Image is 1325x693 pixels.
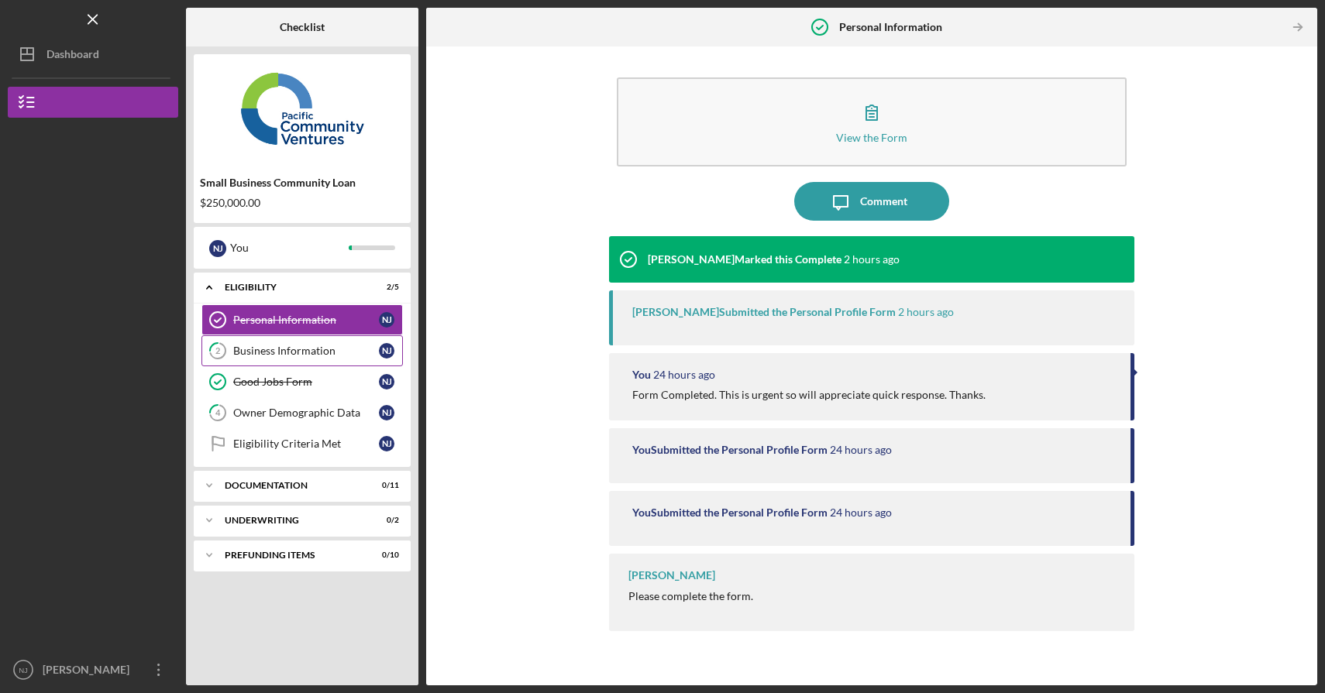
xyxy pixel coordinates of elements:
div: N J [379,312,394,328]
button: View the Form [617,77,1127,166]
div: Form Completed. This is urgent so will appreciate quick response. Thanks. [632,389,986,401]
tspan: 2 [215,346,220,356]
div: Eligibility Criteria Met [233,437,379,450]
time: 2025-10-14 17:46 [830,444,892,456]
b: Personal Information [839,21,942,33]
text: NJ [19,666,28,674]
a: Personal InformationNJ [201,304,403,335]
div: N J [379,343,394,359]
div: You Submitted the Personal Profile Form [632,506,828,519]
div: Underwriting [225,516,360,525]
div: Prefunding Items [225,551,360,560]
div: Dashboard [46,39,99,74]
time: 2025-10-14 17:43 [830,506,892,519]
div: 0 / 11 [371,481,399,490]
a: Good Jobs FormNJ [201,366,403,397]
div: Eligibility [225,283,360,292]
div: Small Business Community Loan [200,177,404,189]
div: Please complete the form. [628,590,753,602]
div: 0 / 10 [371,551,399,560]
b: Checklist [280,21,325,33]
div: Documentation [225,481,360,490]
div: View the Form [836,132,907,143]
button: Dashboard [8,39,178,70]
div: You Submitted the Personal Profile Form [632,444,828,456]
a: 2Business InformationNJ [201,335,403,366]
a: 4Owner Demographic DataNJ [201,397,403,428]
div: Comment [860,182,907,221]
img: Product logo [194,62,411,155]
time: 2025-10-15 16:01 [898,306,954,318]
time: 2025-10-14 17:57 [653,369,715,381]
div: N J [379,374,394,389]
div: Business Information [233,345,379,357]
time: 2025-10-15 16:01 [844,253,900,266]
div: You [230,235,349,261]
div: You [632,369,651,381]
div: [PERSON_NAME] Submitted the Personal Profile Form [632,306,896,318]
tspan: 4 [215,408,221,418]
div: 0 / 2 [371,516,399,525]
div: N J [379,436,394,451]
div: N J [379,405,394,420]
div: N J [209,240,226,257]
button: NJ[PERSON_NAME] [8,654,178,685]
div: [PERSON_NAME] [39,654,139,689]
button: Comment [794,182,949,221]
a: Eligibility Criteria MetNJ [201,428,403,459]
div: 2 / 5 [371,283,399,292]
div: $250,000.00 [200,197,404,209]
div: Good Jobs Form [233,376,379,388]
div: Owner Demographic Data [233,407,379,419]
div: [PERSON_NAME] [628,569,715,582]
div: [PERSON_NAME] Marked this Complete [648,253,841,266]
div: Personal Information [233,314,379,326]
